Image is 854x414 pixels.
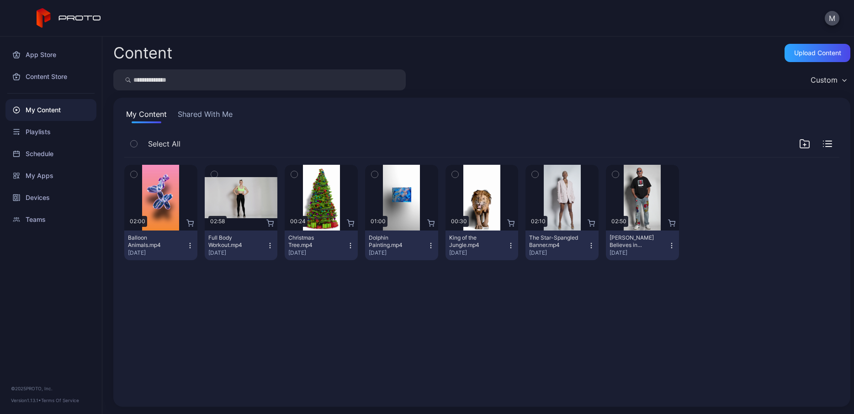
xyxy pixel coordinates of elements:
[529,249,588,257] div: [DATE]
[365,231,438,260] button: Dolphin Painting.mp4[DATE]
[449,249,508,257] div: [DATE]
[124,231,197,260] button: Balloon Animals.mp4[DATE]
[806,69,850,90] button: Custom
[794,49,841,57] div: Upload Content
[5,99,96,121] a: My Content
[205,231,278,260] button: Full Body Workout.mp4[DATE]
[610,249,668,257] div: [DATE]
[11,398,41,403] span: Version 1.13.1 •
[5,121,96,143] a: Playlists
[285,231,358,260] button: Christmas Tree.mp4[DATE]
[5,66,96,88] a: Content Store
[176,109,234,123] button: Shared With Me
[5,143,96,165] a: Schedule
[825,11,839,26] button: M
[128,234,178,249] div: Balloon Animals.mp4
[288,234,339,249] div: Christmas Tree.mp4
[525,231,599,260] button: The Star-Spangled Banner.mp4[DATE]
[208,234,259,249] div: Full Body Workout.mp4
[369,249,427,257] div: [DATE]
[113,45,172,61] div: Content
[128,249,186,257] div: [DATE]
[446,231,519,260] button: King of the Jungle.mp4[DATE]
[369,234,419,249] div: Dolphin Painting.mp4
[5,165,96,187] a: My Apps
[288,249,347,257] div: [DATE]
[41,398,79,403] a: Terms Of Service
[148,138,180,149] span: Select All
[5,209,96,231] a: Teams
[124,109,169,123] button: My Content
[449,234,499,249] div: King of the Jungle.mp4
[11,385,91,392] div: © 2025 PROTO, Inc.
[606,231,679,260] button: [PERSON_NAME] Believes in Proto.mp4[DATE]
[5,44,96,66] a: App Store
[811,75,838,84] div: Custom
[529,234,579,249] div: The Star-Spangled Banner.mp4
[610,234,660,249] div: Howie Mandel Believes in Proto.mp4
[208,249,267,257] div: [DATE]
[5,187,96,209] a: Devices
[785,44,850,62] button: Upload Content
